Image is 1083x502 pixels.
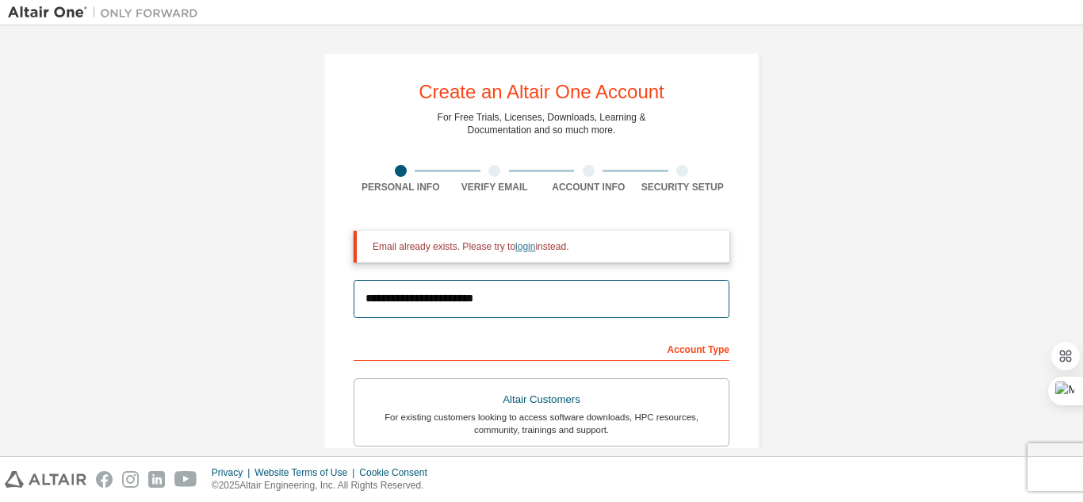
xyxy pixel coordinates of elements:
div: Email already exists. Please try to instead. [373,240,717,253]
img: altair_logo.svg [5,471,86,488]
img: facebook.svg [96,471,113,488]
div: Security Setup [636,181,730,194]
div: Account Info [541,181,636,194]
img: Altair One [8,5,206,21]
div: Cookie Consent [359,466,436,479]
div: Account Type [354,335,729,361]
img: youtube.svg [174,471,197,488]
div: Privacy [212,466,254,479]
a: login [515,241,535,252]
div: Personal Info [354,181,448,194]
img: instagram.svg [122,471,139,488]
div: For existing customers looking to access software downloads, HPC resources, community, trainings ... [364,411,719,436]
div: Verify Email [448,181,542,194]
img: linkedin.svg [148,471,165,488]
div: Altair Customers [364,389,719,411]
div: Website Terms of Use [254,466,359,479]
div: Create an Altair One Account [419,82,664,102]
div: For Free Trials, Licenses, Downloads, Learning & Documentation and so much more. [438,111,646,136]
p: © 2025 Altair Engineering, Inc. All Rights Reserved. [212,479,437,492]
